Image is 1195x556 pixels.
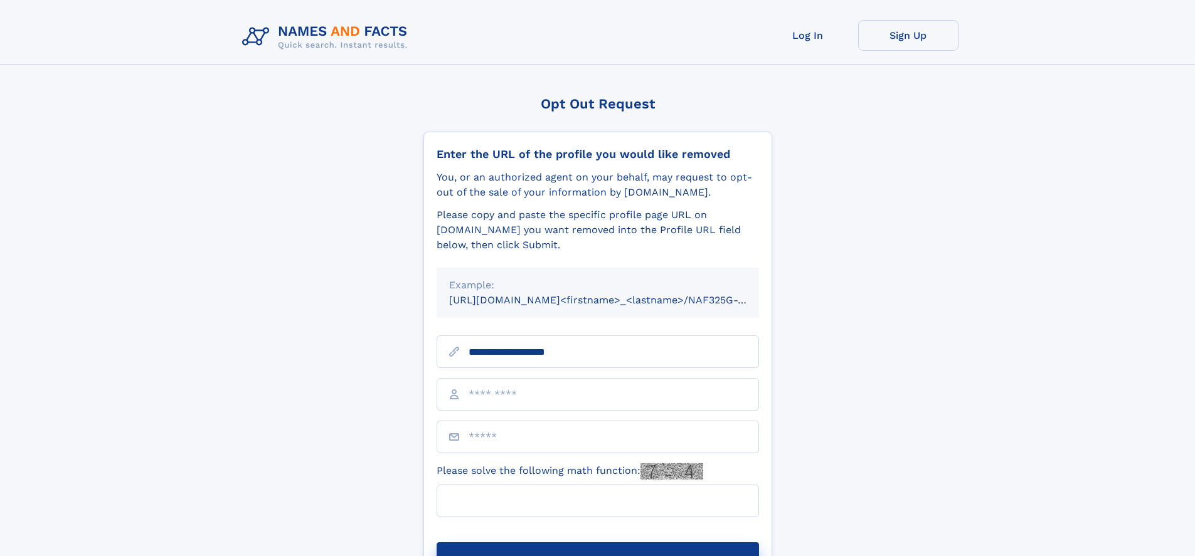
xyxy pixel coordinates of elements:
div: Please copy and paste the specific profile page URL on [DOMAIN_NAME] you want removed into the Pr... [437,207,759,253]
img: Logo Names and Facts [237,20,418,54]
small: [URL][DOMAIN_NAME]<firstname>_<lastname>/NAF325G-xxxxxxxx [449,294,783,306]
div: Opt Out Request [423,96,772,112]
a: Sign Up [858,20,959,51]
div: You, or an authorized agent on your behalf, may request to opt-out of the sale of your informatio... [437,170,759,200]
div: Example: [449,278,746,293]
div: Enter the URL of the profile you would like removed [437,147,759,161]
label: Please solve the following math function: [437,463,703,480]
a: Log In [758,20,858,51]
